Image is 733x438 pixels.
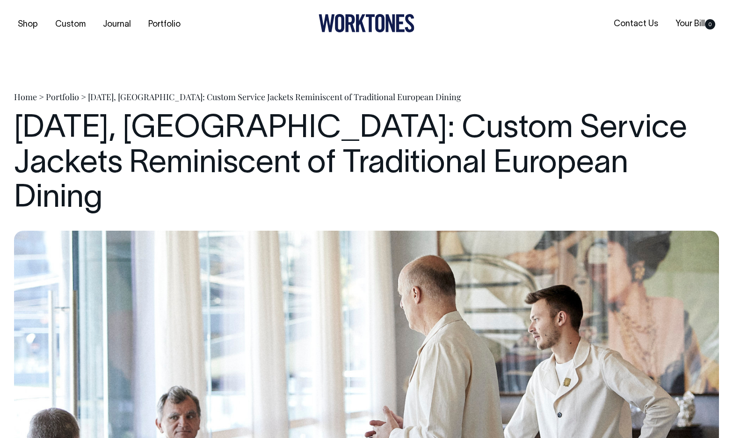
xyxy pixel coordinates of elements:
a: Your Bill0 [672,16,719,32]
a: Contact Us [610,16,662,32]
span: > [39,91,44,102]
a: Journal [99,17,135,32]
h1: [DATE], [GEOGRAPHIC_DATA]: Custom Service Jackets Reminiscent of Traditional European Dining [14,112,719,217]
a: Home [14,91,37,102]
a: Custom [51,17,89,32]
span: 0 [705,19,715,29]
a: Shop [14,17,42,32]
span: [DATE], [GEOGRAPHIC_DATA]: Custom Service Jackets Reminiscent of Traditional European Dining [88,91,461,102]
span: > [81,91,86,102]
a: Portfolio [145,17,184,32]
a: Portfolio [46,91,79,102]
